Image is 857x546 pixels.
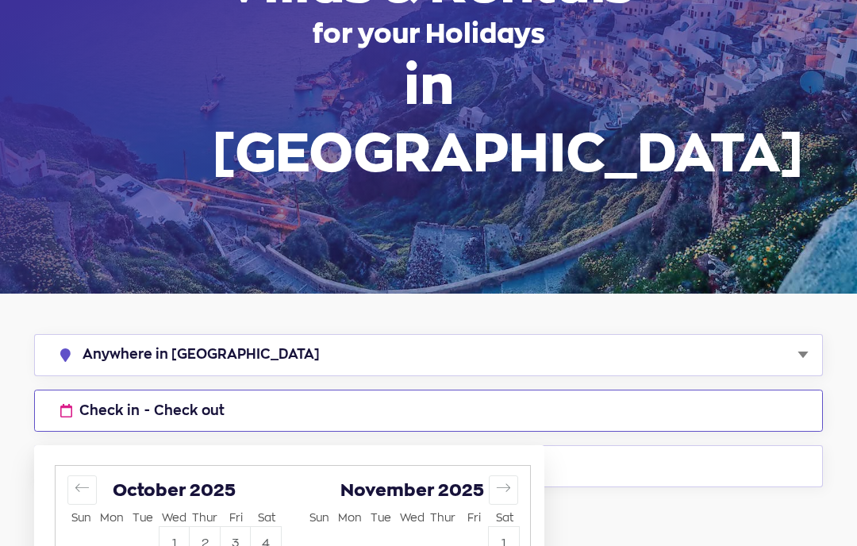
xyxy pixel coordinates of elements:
[79,402,140,419] span: Check in
[340,479,435,501] span: November
[154,402,225,419] span: Check out
[438,479,484,501] span: 2025
[144,404,150,417] span: -
[113,479,186,501] span: October
[34,390,823,432] button: Check in - Check out
[67,475,97,505] button: Move backward to switch to the previous month.
[489,475,518,505] button: Move forward to switch to the next month.
[190,479,236,501] span: 2025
